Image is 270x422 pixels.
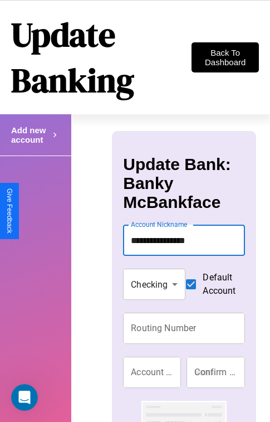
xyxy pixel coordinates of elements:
div: Checking [123,269,185,300]
h4: Add new account [11,125,50,144]
div: Give Feedback [6,188,13,234]
h3: Update Bank: Banky McBankface [123,155,244,212]
span: Default Account [203,271,235,298]
iframe: Intercom live chat [11,384,38,411]
h1: Update Banking [11,12,192,103]
label: Account Nickname [131,220,188,229]
button: Back To Dashboard [192,42,259,72]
